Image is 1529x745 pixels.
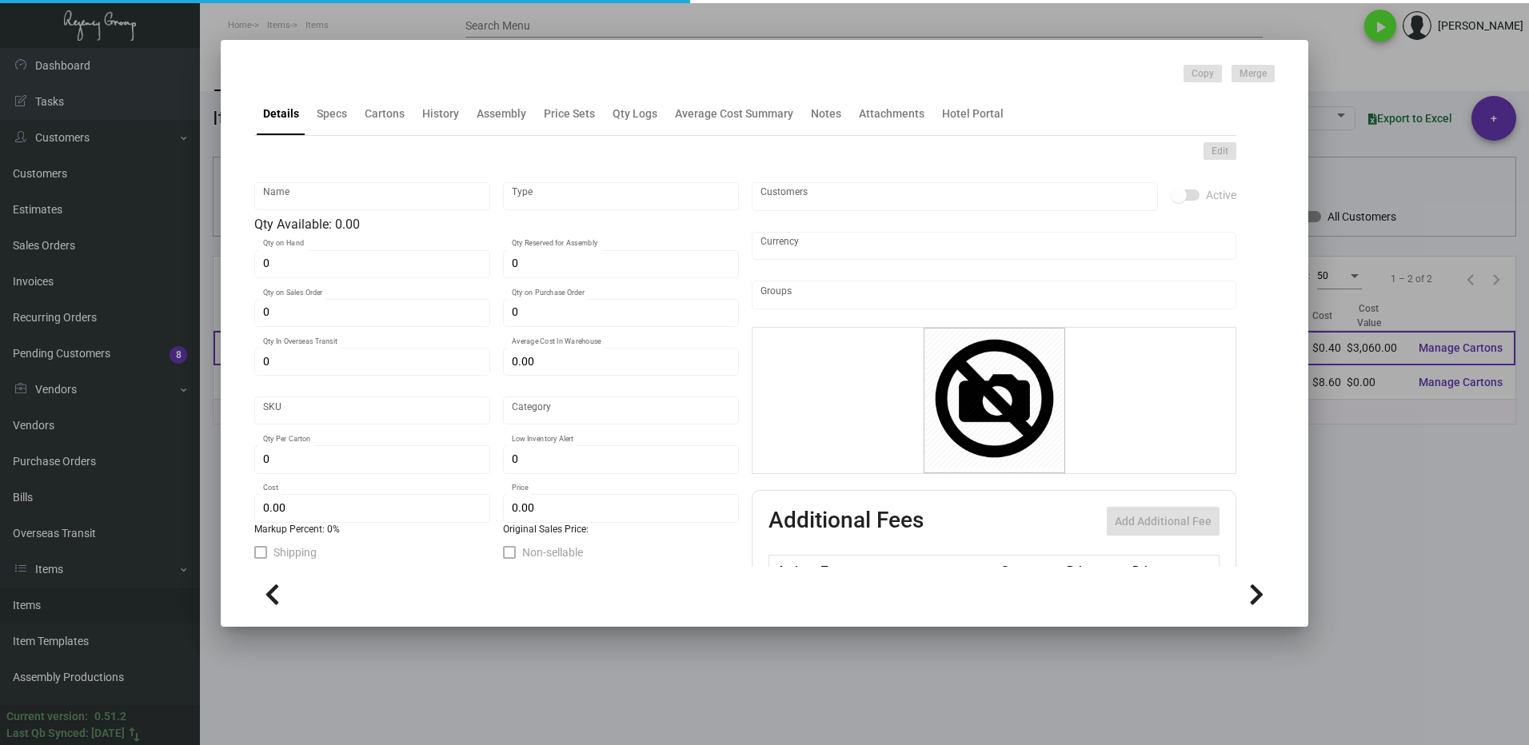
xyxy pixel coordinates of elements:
span: Copy [1192,67,1214,81]
button: Add Additional Fee [1107,507,1220,536]
span: Active [1206,185,1236,205]
span: Shipping [273,543,317,562]
span: Edit [1212,145,1228,158]
button: Edit [1204,142,1236,160]
div: Attachments [859,106,924,122]
div: Cartons [365,106,405,122]
th: Type [817,556,996,584]
div: Details [263,106,299,122]
span: Non-sellable [522,543,583,562]
div: Assembly [477,106,526,122]
div: Specs [317,106,347,122]
th: Price [1063,556,1128,584]
th: Cost [996,556,1062,584]
div: Qty Logs [613,106,657,122]
button: Merge [1232,65,1275,82]
div: Qty Available: 0.00 [254,215,739,234]
th: Price type [1128,556,1200,584]
span: Add Additional Fee [1115,515,1212,528]
th: Active [769,556,818,584]
div: Price Sets [544,106,595,122]
h2: Additional Fees [768,507,924,536]
div: Current version: [6,708,88,725]
input: Add new.. [761,190,1150,203]
div: Last Qb Synced: [DATE] [6,725,125,742]
input: Add new.. [761,289,1228,301]
div: Average Cost Summary [675,106,793,122]
div: Notes [811,106,841,122]
span: Merge [1240,67,1267,81]
button: Copy [1184,65,1222,82]
div: Hotel Portal [942,106,1004,122]
div: History [422,106,459,122]
div: 0.51.2 [94,708,126,725]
